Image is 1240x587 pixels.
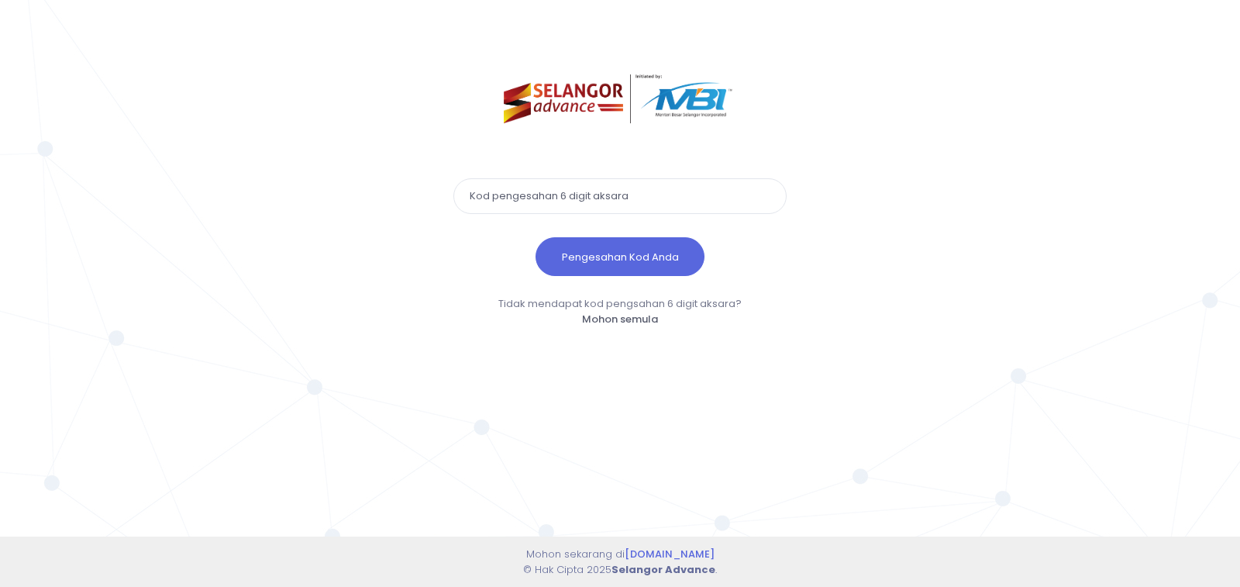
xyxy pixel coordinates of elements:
[625,547,715,561] a: [DOMAIN_NAME]
[582,312,658,326] a: Mohon semula
[536,237,704,276] button: Pengesahan Kod Anda
[611,562,715,577] strong: Selangor Advance
[453,178,787,214] input: Kod pengesahan 6 digit aksara
[504,74,737,123] img: selangor-advance.png
[498,296,742,311] span: Tidak mendapat kod pengsahan 6 digit aksara?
